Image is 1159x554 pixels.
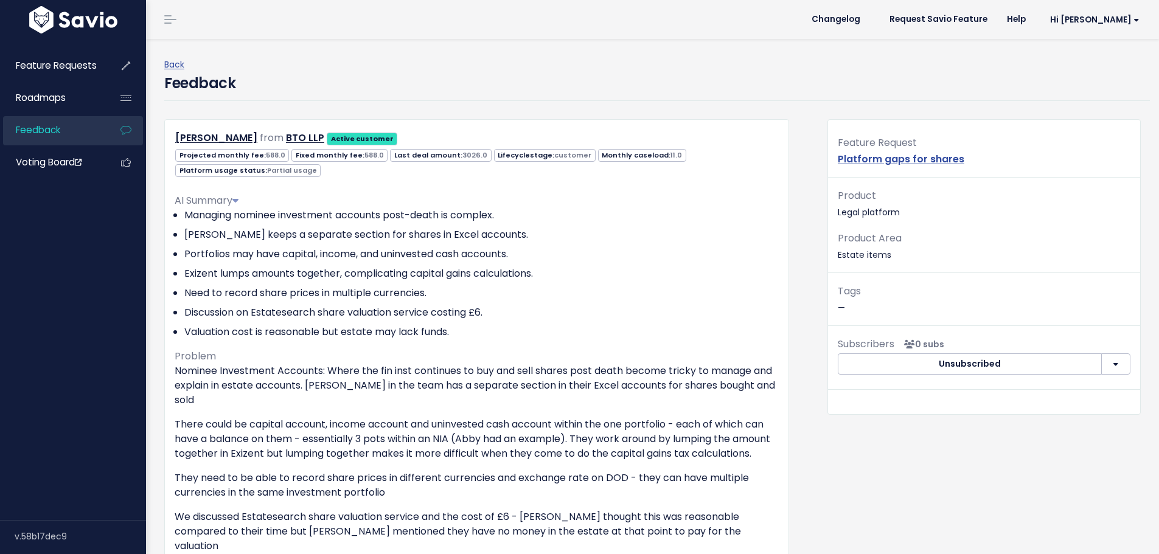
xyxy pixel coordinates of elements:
span: Subscribers [838,337,894,351]
span: Last deal amount: [390,149,491,162]
p: Estate items [838,230,1130,263]
span: Feature Requests [16,59,97,72]
span: Feedback [16,123,60,136]
span: Platform usage status: [175,164,321,177]
span: 588.0 [364,150,384,160]
p: — [838,283,1130,316]
p: There could be capital account, income account and uninvested cash account within the one portfol... [175,417,779,461]
li: [PERSON_NAME] keeps a separate section for shares in Excel accounts. [184,227,779,242]
a: BTO LLP [286,131,324,145]
a: Platform gaps for shares [838,152,964,166]
a: Help [997,10,1035,29]
p: Legal platform [838,187,1130,220]
span: Fixed monthly fee: [291,149,388,162]
span: Partial usage [267,165,317,175]
span: Projected monthly fee: [175,149,289,162]
span: Feature Request [838,136,917,150]
li: Managing nominee investment accounts post-death is complex. [184,208,779,223]
span: Lifecyclestage: [494,149,596,162]
a: Feature Requests [3,52,101,80]
a: [PERSON_NAME] [175,131,257,145]
p: Nominee Investment Accounts: Where the fin inst continues to buy and sell shares post death becom... [175,364,779,407]
span: Product [838,189,876,203]
span: Monthly caseload: [598,149,686,162]
li: Need to record share prices in multiple currencies. [184,286,779,300]
a: Hi [PERSON_NAME] [1035,10,1149,29]
li: Exizent lumps amounts together, complicating capital gains calculations. [184,266,779,281]
h4: Feedback [164,72,235,94]
span: <p><strong>Subscribers</strong><br><br> No subscribers yet<br> </p> [899,338,944,350]
span: from [260,131,284,145]
span: customer [554,150,591,160]
li: Discussion on Estatesearch share valuation service costing £6. [184,305,779,320]
strong: Active customer [331,134,394,144]
span: AI Summary [175,193,238,207]
li: Portfolios may have capital, income, and uninvested cash accounts. [184,247,779,261]
div: v.58b17dec9 [15,521,146,552]
span: Product Area [838,231,902,245]
span: 588.0 [266,150,285,160]
button: Unsubscribed [838,353,1102,375]
a: Back [164,58,184,71]
span: Tags [838,284,861,298]
li: Valuation cost is reasonable but estate may lack funds. [184,325,779,339]
span: Problem [175,349,216,363]
span: Hi [PERSON_NAME] [1050,15,1140,24]
a: Request Savio Feature [880,10,997,29]
span: 11.0 [670,150,682,160]
a: Roadmaps [3,84,101,112]
span: Voting Board [16,156,82,168]
span: Roadmaps [16,91,66,104]
p: They need to be able to record share prices in different currencies and exchange rate on DOD - th... [175,471,779,500]
a: Voting Board [3,148,101,176]
span: 3026.0 [462,150,487,160]
span: Changelog [812,15,860,24]
img: logo-white.9d6f32f41409.svg [26,6,120,33]
p: We discussed Estatesearch share valuation service and the cost of £6 - [PERSON_NAME] thought this... [175,510,779,553]
a: Feedback [3,116,101,144]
